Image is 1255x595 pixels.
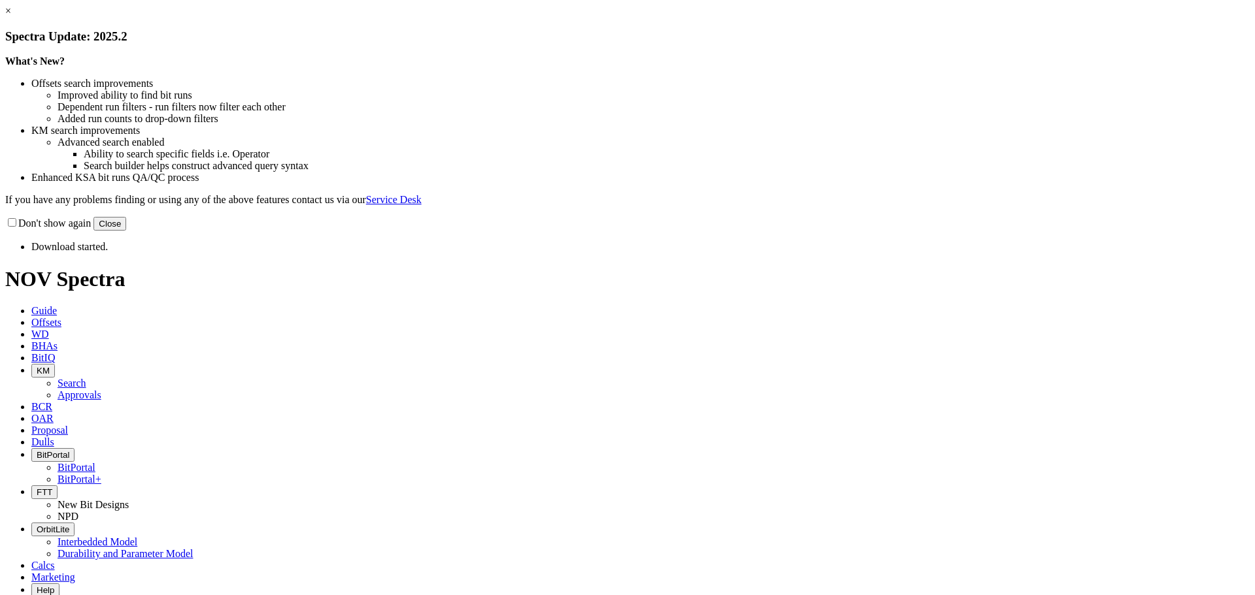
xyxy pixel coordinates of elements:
a: NPD [58,511,78,522]
span: Help [37,585,54,595]
li: Offsets search improvements [31,78,1250,89]
span: BitPortal [37,450,69,460]
span: KM [37,366,50,376]
button: Close [93,217,126,231]
li: Improved ability to find bit runs [58,89,1250,101]
p: If you have any problems finding or using any of the above features contact us via our [5,194,1250,206]
span: BHAs [31,340,58,351]
strong: What's New? [5,56,65,67]
a: New Bit Designs [58,499,129,510]
a: Search [58,378,86,389]
span: BitIQ [31,352,55,363]
span: Offsets [31,317,61,328]
span: FTT [37,487,52,497]
span: BCR [31,401,52,412]
li: Added run counts to drop-down filters [58,113,1250,125]
li: Dependent run filters - run filters now filter each other [58,101,1250,113]
h1: NOV Spectra [5,267,1250,291]
span: Dulls [31,436,54,447]
span: Download started. [31,241,108,252]
span: OrbitLite [37,524,69,534]
a: Approvals [58,389,101,400]
span: Guide [31,305,57,316]
label: Don't show again [5,217,91,229]
a: × [5,5,11,16]
a: BitPortal [58,462,95,473]
a: Durability and Parameter Model [58,548,193,559]
li: Enhanced KSA bit runs QA/QC process [31,172,1250,184]
span: Proposal [31,425,68,436]
li: Search builder helps construct advanced query syntax [84,160,1250,172]
li: KM search improvements [31,125,1250,137]
li: Ability to search specific fields i.e. Operator [84,148,1250,160]
span: WD [31,329,49,340]
a: Service Desk [366,194,422,205]
h3: Spectra Update: 2025.2 [5,29,1250,44]
a: Interbedded Model [58,536,137,547]
input: Don't show again [8,218,16,227]
span: Marketing [31,571,75,583]
span: OAR [31,413,54,424]
li: Advanced search enabled [58,137,1250,148]
span: Calcs [31,560,55,571]
a: BitPortal+ [58,474,101,485]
